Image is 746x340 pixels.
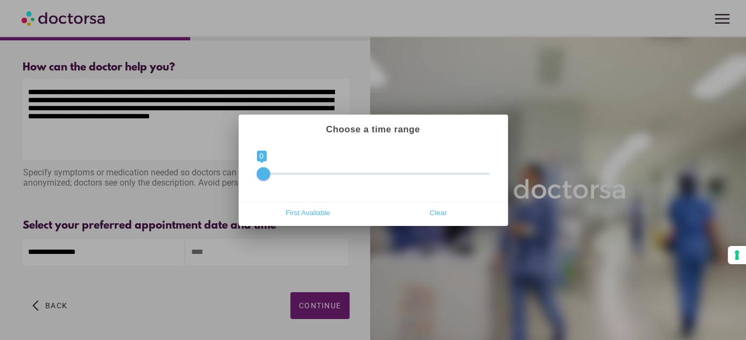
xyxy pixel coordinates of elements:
[243,204,373,222] button: First Available
[257,151,267,161] span: 0
[246,205,370,221] span: First Available
[326,124,420,134] strong: Choose a time range
[373,204,504,222] button: Clear
[377,205,500,221] span: Clear
[728,246,746,264] button: Your consent preferences for tracking technologies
